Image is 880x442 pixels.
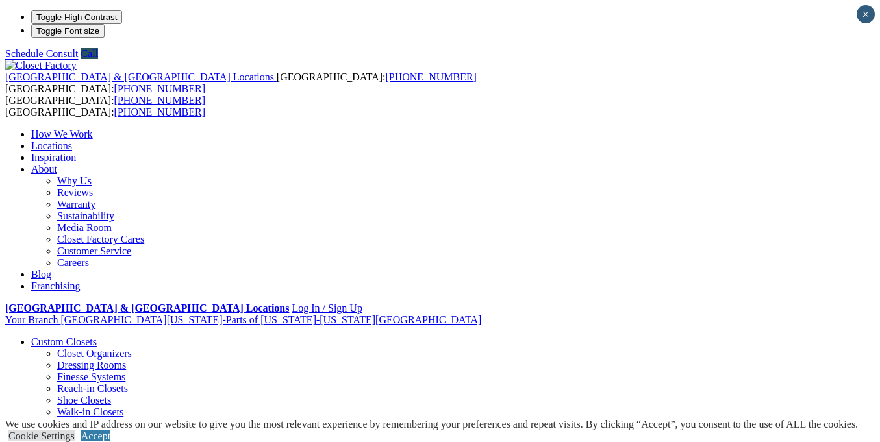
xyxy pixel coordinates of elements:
[57,383,128,394] a: Reach-in Closets
[385,71,476,82] a: [PHONE_NUMBER]
[5,419,858,430] div: We use cookies and IP address on our website to give you the most relevant experience by remember...
[5,302,289,313] a: [GEOGRAPHIC_DATA] & [GEOGRAPHIC_DATA] Locations
[5,71,477,94] span: [GEOGRAPHIC_DATA]: [GEOGRAPHIC_DATA]:
[114,106,205,117] a: [PHONE_NUMBER]
[5,95,205,117] span: [GEOGRAPHIC_DATA]: [GEOGRAPHIC_DATA]:
[5,71,274,82] span: [GEOGRAPHIC_DATA] & [GEOGRAPHIC_DATA] Locations
[5,314,481,325] a: Your Branch [GEOGRAPHIC_DATA][US_STATE]-Parts of [US_STATE]-[US_STATE][GEOGRAPHIC_DATA]
[31,152,76,163] a: Inspiration
[57,348,132,359] a: Closet Organizers
[5,48,78,59] a: Schedule Consult
[57,360,126,371] a: Dressing Rooms
[57,245,131,256] a: Customer Service
[57,210,114,221] a: Sustainability
[31,336,97,347] a: Custom Closets
[36,12,117,22] span: Toggle High Contrast
[8,430,75,441] a: Cookie Settings
[57,371,125,382] a: Finesse Systems
[31,269,51,280] a: Blog
[36,26,99,36] span: Toggle Font size
[31,129,93,140] a: How We Work
[31,24,105,38] button: Toggle Font size
[57,234,144,245] a: Closet Factory Cares
[31,164,57,175] a: About
[57,406,123,417] a: Walk-in Closets
[81,430,110,441] a: Accept
[57,395,111,406] a: Shoe Closets
[57,418,131,429] a: Wardrobe Closets
[114,83,205,94] a: [PHONE_NUMBER]
[31,140,72,151] a: Locations
[5,60,77,71] img: Closet Factory
[857,5,875,23] button: Close
[57,187,93,198] a: Reviews
[57,175,92,186] a: Why Us
[57,257,89,268] a: Careers
[31,280,81,291] a: Franchising
[57,222,112,233] a: Media Room
[60,314,481,325] span: [GEOGRAPHIC_DATA][US_STATE]-Parts of [US_STATE]-[US_STATE][GEOGRAPHIC_DATA]
[31,10,122,24] button: Toggle High Contrast
[5,71,277,82] a: [GEOGRAPHIC_DATA] & [GEOGRAPHIC_DATA] Locations
[114,95,205,106] a: [PHONE_NUMBER]
[292,302,362,313] a: Log In / Sign Up
[5,314,58,325] span: Your Branch
[57,199,95,210] a: Warranty
[81,48,98,59] a: Call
